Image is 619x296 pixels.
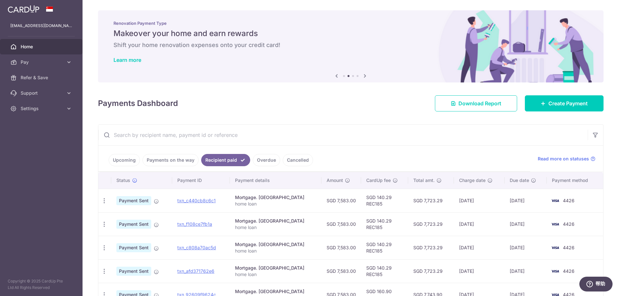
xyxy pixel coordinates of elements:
img: Bank Card [549,244,562,252]
span: CardUp fee [366,177,391,184]
div: Mortgage. [GEOGRAPHIC_DATA] [235,218,317,224]
td: SGD 140.29 REC185 [361,212,408,236]
span: Pay [21,59,63,65]
td: [DATE] [505,189,547,212]
h4: Payments Dashboard [98,98,178,109]
td: [DATE] [454,189,505,212]
a: Cancelled [283,154,313,166]
a: txn_f108ce7fb1a [177,221,212,227]
a: Read more on statuses [538,156,595,162]
td: SGD 7,723.29 [408,259,454,283]
div: Mortgage. [GEOGRAPHIC_DATA] [235,288,317,295]
td: [DATE] [454,259,505,283]
td: SGD 7,723.29 [408,236,454,259]
p: [EMAIL_ADDRESS][DOMAIN_NAME] [10,23,72,29]
span: Charge date [459,177,486,184]
p: home loan [235,271,317,278]
span: Read more on statuses [538,156,589,162]
span: Settings [21,105,63,112]
a: txn_c808a70ac5d [177,245,216,250]
a: Create Payment [525,95,604,111]
th: Payment method [547,172,603,189]
a: txn_c440cb8c6c1 [177,198,216,203]
img: Bank Card [549,197,562,205]
span: Due date [510,177,529,184]
span: Amount [327,177,343,184]
td: SGD 7,583.00 [321,236,361,259]
p: home loan [235,201,317,207]
iframe: 打开一个小组件，您可以在其中找到更多信息 [579,277,613,293]
input: Search by recipient name, payment id or reference [98,125,588,145]
img: Renovation banner [98,10,604,82]
span: 4426 [563,268,575,274]
h6: Shift your home renovation expenses onto your credit card! [113,41,588,49]
td: SGD 7,583.00 [321,259,361,283]
td: SGD 140.29 REC185 [361,236,408,259]
span: Refer & Save [21,74,63,81]
div: Mortgage. [GEOGRAPHIC_DATA] [235,265,317,271]
span: Payment Sent [116,196,151,205]
td: SGD 7,723.29 [408,189,454,212]
td: SGD 140.29 REC185 [361,189,408,212]
p: Renovation Payment Type [113,21,588,26]
a: Learn more [113,57,141,63]
img: Bank Card [549,267,562,275]
div: Mortgage. [GEOGRAPHIC_DATA] [235,241,317,248]
span: Home [21,43,63,50]
h5: Makeover your home and earn rewards [113,28,588,39]
p: home loan [235,248,317,254]
span: Payment Sent [116,220,151,229]
a: Payments on the way [142,154,199,166]
td: SGD 7,723.29 [408,212,454,236]
td: [DATE] [505,236,547,259]
a: Recipient paid [201,154,250,166]
th: Payment ID [172,172,230,189]
td: SGD 7,583.00 [321,212,361,236]
a: txn_afd371762e6 [177,268,214,274]
span: Payment Sent [116,243,151,252]
td: SGD 7,583.00 [321,189,361,212]
p: home loan [235,224,317,231]
div: Mortgage. [GEOGRAPHIC_DATA] [235,194,317,201]
th: Payment details [230,172,322,189]
td: [DATE] [505,259,547,283]
td: SGD 140.29 REC185 [361,259,408,283]
span: Create Payment [548,100,588,107]
span: Total amt. [413,177,435,184]
span: Support [21,90,63,96]
span: 4426 [563,198,575,203]
span: Download Report [458,100,501,107]
a: Upcoming [109,154,140,166]
img: CardUp [8,5,39,13]
td: [DATE] [454,236,505,259]
img: Bank Card [549,220,562,228]
span: Status [116,177,130,184]
a: Overdue [253,154,280,166]
span: 4426 [563,221,575,227]
a: Download Report [435,95,517,111]
span: 4426 [563,245,575,250]
td: [DATE] [454,212,505,236]
span: Payment Sent [116,267,151,276]
td: [DATE] [505,212,547,236]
